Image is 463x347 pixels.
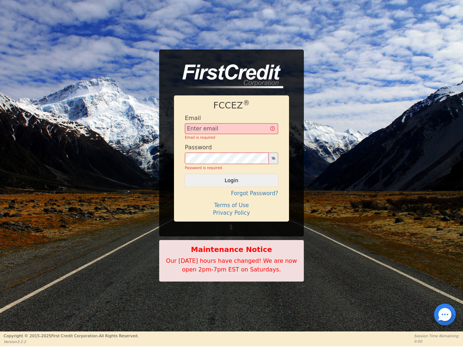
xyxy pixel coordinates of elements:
b: Maintenance Notice [163,244,300,255]
h4: Forgot Password? [185,190,278,197]
h4: Terms of Use [185,202,278,209]
h4: Privacy Policy [185,210,278,216]
p: 0:00 [414,339,459,344]
input: password [185,153,269,164]
sup: ® [243,99,250,107]
input: Enter email [185,123,278,134]
img: logo-CMu_cnol.png [174,64,283,88]
span: All Rights Reserved. [99,334,139,338]
h1: FCCEZ [185,100,278,111]
span: Our [DATE] hours have changed! We are now open 2pm-7pm EST on Saturdays. [166,257,297,273]
p: Session Time Remaining: [414,333,459,339]
p: Copyright © 2015- 2025 First Credit Corporation. [4,333,139,339]
div: Password is required [185,165,278,171]
p: Version 3.2.2 [4,339,139,344]
button: Login [185,174,278,187]
h4: Email [185,115,201,121]
div: Email is required [185,135,278,140]
h4: Password [185,144,212,151]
